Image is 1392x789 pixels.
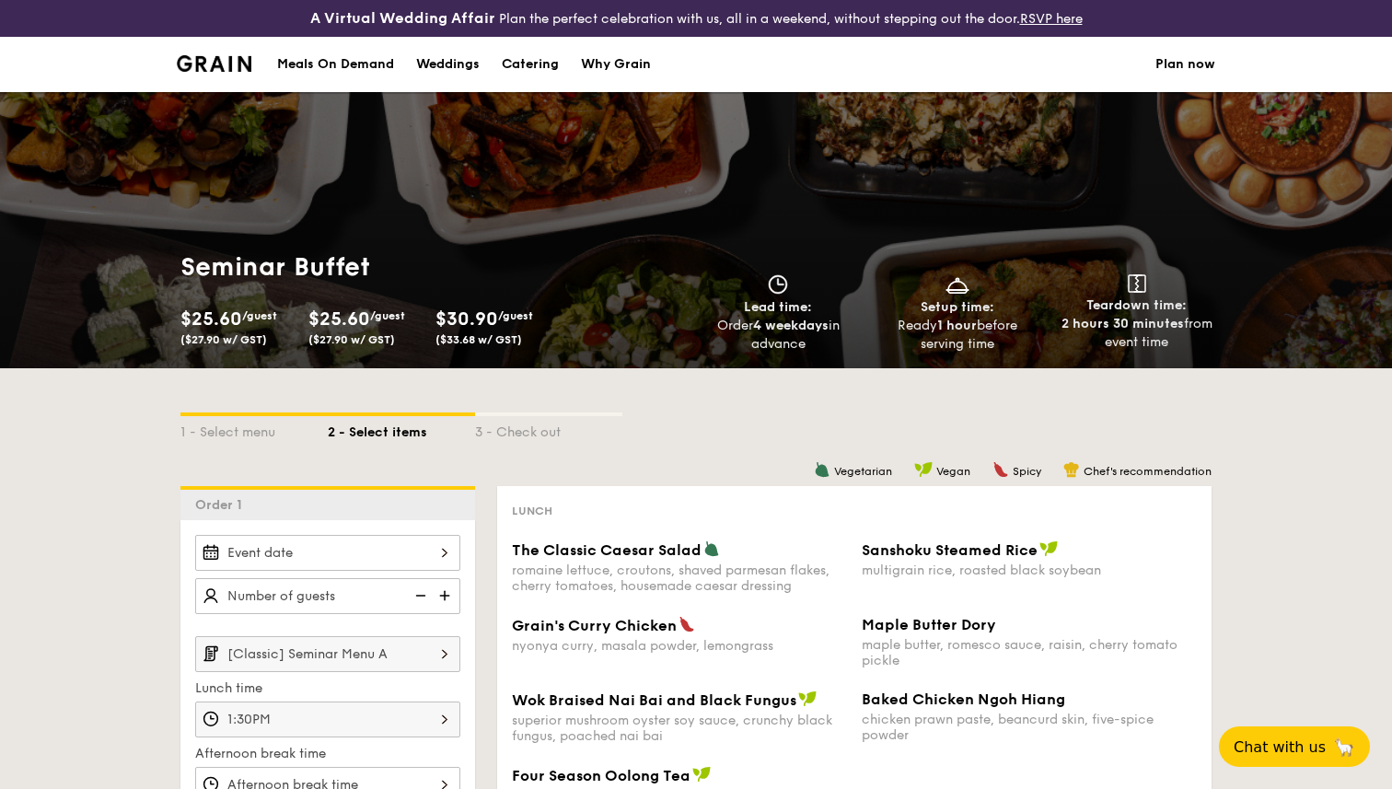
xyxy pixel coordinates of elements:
[498,309,533,322] span: /guest
[277,37,394,92] div: Meals On Demand
[1219,726,1370,767] button: Chat with us🦙
[429,636,460,671] img: icon-chevron-right.3c0dfbd6.svg
[753,318,829,333] strong: 4 weekdays
[862,616,996,633] span: Maple Butter Dory
[1061,316,1184,331] strong: 2 hours 30 minutes
[195,745,460,763] label: Afternoon break time
[679,616,695,632] img: icon-spicy.37a8142b.svg
[862,690,1065,708] span: Baked Chicken Ngoh Hiang
[512,691,796,709] span: Wok Braised Nai Bai and Black Fungus
[180,308,242,331] span: $25.60
[1128,274,1146,293] img: icon-teardown.65201eee.svg
[696,317,861,354] div: Order in advance
[433,578,460,613] img: icon-add.58712e84.svg
[512,563,847,594] div: romaine lettuce, croutons, shaved parmesan flakes, cherry tomatoes, housemade caesar dressing
[512,713,847,744] div: superior mushroom oyster soy sauce, crunchy black fungus, poached nai bai
[435,333,522,346] span: ($33.68 w/ GST)
[195,497,249,513] span: Order 1
[570,37,662,92] a: Why Grain
[862,563,1197,578] div: multigrain rice, roasted black soybean
[914,461,933,478] img: icon-vegan.f8ff3823.svg
[266,37,405,92] a: Meals On Demand
[862,541,1038,559] span: Sanshoku Steamed Rice
[177,55,251,72] img: Grain
[814,461,830,478] img: icon-vegetarian.fe4039eb.svg
[862,637,1197,668] div: maple butter, romesco sauce, raisin, cherry tomato pickle
[512,505,552,517] span: Lunch
[308,333,395,346] span: ($27.90 w/ GST)
[1054,315,1219,352] div: from event time
[370,309,405,322] span: /guest
[512,638,847,654] div: nyonya curry, masala powder, lemongrass
[1020,11,1083,27] a: RSVP here
[491,37,570,92] a: Catering
[195,578,460,614] input: Number of guests
[180,416,328,442] div: 1 - Select menu
[876,317,1040,354] div: Ready before serving time
[232,7,1160,29] div: Plan the perfect celebration with us, all in a weekend, without stepping out the door.
[1086,297,1187,313] span: Teardown time:
[862,712,1197,743] div: chicken prawn paste, beancurd skin, five-spice powder
[936,465,970,478] span: Vegan
[512,767,690,784] span: Four Season Oolong Tea
[834,465,892,478] span: Vegetarian
[581,37,651,92] div: Why Grain
[177,55,251,72] a: Logotype
[308,308,370,331] span: $25.60
[1333,737,1355,758] span: 🦙
[475,416,622,442] div: 3 - Check out
[416,37,480,92] div: Weddings
[195,679,460,698] label: Lunch time
[310,7,495,29] h4: A Virtual Wedding Affair
[180,333,267,346] span: ($27.90 w/ GST)
[502,37,559,92] div: Catering
[405,37,491,92] a: Weddings
[703,540,720,557] img: icon-vegetarian.fe4039eb.svg
[180,250,549,284] h1: Seminar Buffet
[1063,461,1080,478] img: icon-chef-hat.a58ddaea.svg
[195,702,460,737] input: Lunch time
[992,461,1009,478] img: icon-spicy.37a8142b.svg
[937,318,977,333] strong: 1 hour
[1234,738,1326,756] span: Chat with us
[512,541,702,559] span: The Classic Caesar Salad
[1013,465,1041,478] span: Spicy
[328,416,475,442] div: 2 - Select items
[405,578,433,613] img: icon-reduce.1d2dbef1.svg
[944,274,971,295] img: icon-dish.430c3a2e.svg
[798,690,817,707] img: icon-vegan.f8ff3823.svg
[744,299,812,315] span: Lead time:
[242,309,277,322] span: /guest
[921,299,994,315] span: Setup time:
[764,274,792,295] img: icon-clock.2db775ea.svg
[1039,540,1058,557] img: icon-vegan.f8ff3823.svg
[512,617,677,634] span: Grain's Curry Chicken
[1084,465,1212,478] span: Chef's recommendation
[1155,37,1215,92] a: Plan now
[435,308,498,331] span: $30.90
[692,766,711,783] img: icon-vegan.f8ff3823.svg
[195,535,460,571] input: Event date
